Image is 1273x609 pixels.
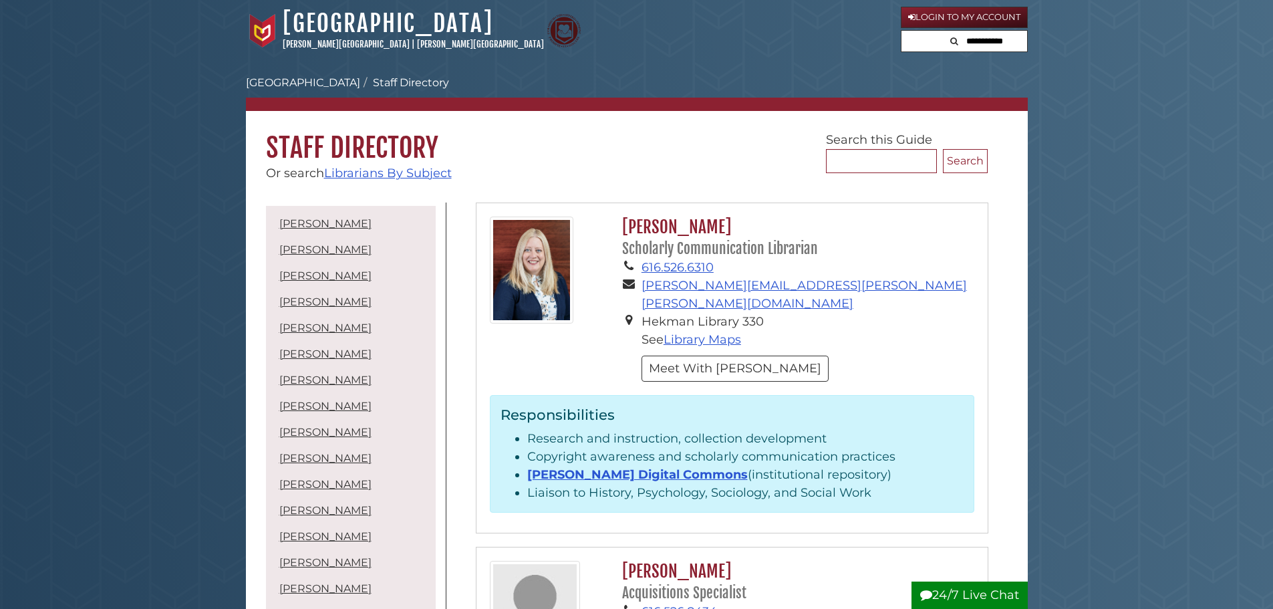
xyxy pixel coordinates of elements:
[901,7,1028,28] a: Login to My Account
[279,269,372,282] a: [PERSON_NAME]
[283,39,410,49] a: [PERSON_NAME][GEOGRAPHIC_DATA]
[373,76,449,89] a: Staff Directory
[642,313,974,349] li: Hekman Library 330 See
[324,166,452,180] a: Librarians By Subject
[246,14,279,47] img: Calvin University
[417,39,544,49] a: [PERSON_NAME][GEOGRAPHIC_DATA]
[622,584,746,602] small: Acquisitions Specialist
[279,452,372,465] a: [PERSON_NAME]
[615,561,974,603] h2: [PERSON_NAME]
[911,582,1028,609] button: 24/7 Live Chat
[246,111,1028,164] h1: Staff Directory
[246,75,1028,111] nav: breadcrumb
[527,484,964,502] li: Liaison to History, Psychology, Sociology, and Social Work
[279,478,372,491] a: [PERSON_NAME]
[279,322,372,334] a: [PERSON_NAME]
[279,504,372,517] a: [PERSON_NAME]
[279,348,372,360] a: [PERSON_NAME]
[527,448,964,466] li: Copyright awareness and scholarly communication practices
[943,149,988,173] button: Search
[527,430,964,448] li: Research and instruction, collection development
[279,426,372,439] a: [PERSON_NAME]
[615,217,974,259] h2: [PERSON_NAME]
[279,400,372,412] a: [PERSON_NAME]
[246,76,360,89] a: [GEOGRAPHIC_DATA]
[527,467,748,482] a: [PERSON_NAME] Digital Commons
[501,406,964,423] h3: Responsibilities
[642,356,829,382] button: Meet With [PERSON_NAME]
[642,260,714,275] a: 616.526.6310
[642,278,967,311] a: [PERSON_NAME][EMAIL_ADDRESS][PERSON_NAME][PERSON_NAME][DOMAIN_NAME]
[283,9,493,38] a: [GEOGRAPHIC_DATA]
[664,332,741,347] a: Library Maps
[279,530,372,543] a: [PERSON_NAME]
[547,14,581,47] img: Calvin Theological Seminary
[279,243,372,256] a: [PERSON_NAME]
[279,374,372,386] a: [PERSON_NAME]
[946,31,962,49] button: Search
[279,582,372,595] a: [PERSON_NAME]
[622,240,818,257] small: Scholarly Communication Librarian
[950,37,958,45] i: Search
[279,295,372,308] a: [PERSON_NAME]
[412,39,415,49] span: |
[266,166,452,180] span: Or search
[279,217,372,230] a: [PERSON_NAME]
[527,466,964,484] li: (institutional repository)
[279,556,372,569] a: [PERSON_NAME]
[490,217,573,324] img: gina_bolger_125x160.jpg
